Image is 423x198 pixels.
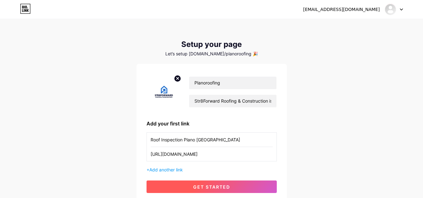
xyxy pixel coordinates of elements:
[147,120,277,127] div: Add your first link
[193,184,230,190] span: get started
[147,180,277,193] button: get started
[137,51,287,56] div: Let’s setup [DOMAIN_NAME]/planoroofing 🎉
[189,95,276,107] input: bio
[303,6,380,13] div: [EMAIL_ADDRESS][DOMAIN_NAME]
[189,77,276,89] input: Your name
[151,147,273,161] input: URL (https://instagram.com/yourname)
[151,133,273,147] input: Link name (My Instagram)
[147,74,182,110] img: profile pic
[137,40,287,49] div: Setup your page
[149,167,183,172] span: Add another link
[384,3,396,15] img: planoroofing
[147,166,277,173] div: +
